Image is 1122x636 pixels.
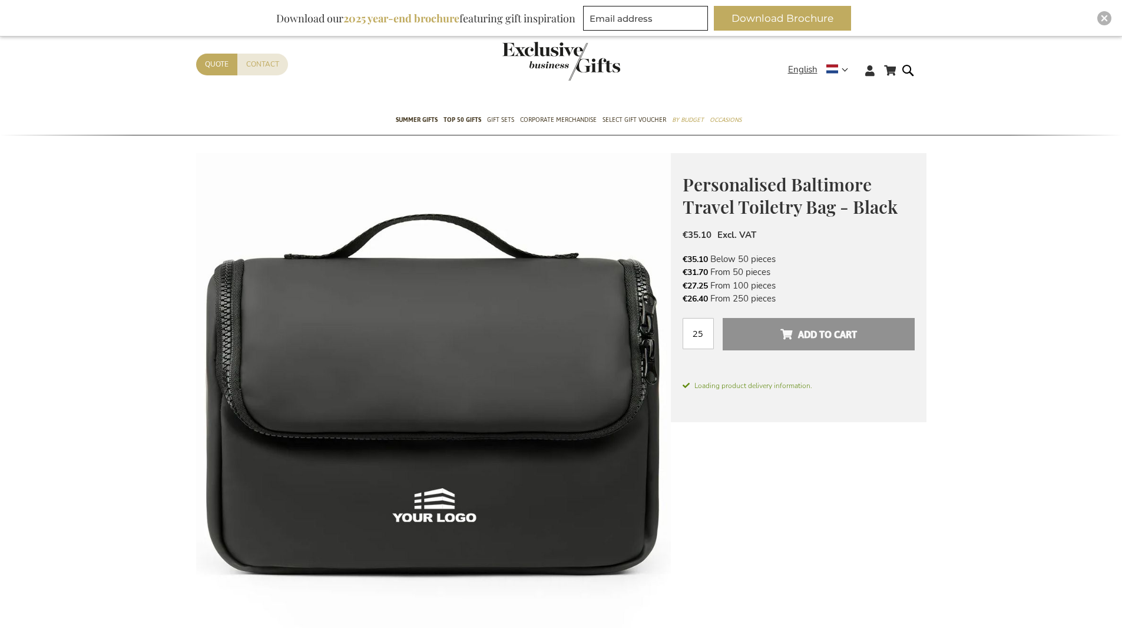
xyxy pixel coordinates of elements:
[683,380,915,391] span: Loading product delivery information.
[683,280,708,291] span: €27.25
[487,114,514,126] span: Gift Sets
[683,266,915,279] li: From 50 pieces
[603,114,666,126] span: Select Gift Voucher
[683,267,708,278] span: €31.70
[1101,15,1108,22] img: Close
[502,42,620,81] img: Exclusive Business gifts logo
[672,114,704,126] span: By Budget
[717,229,756,241] span: Excl. VAT
[443,106,481,135] a: TOP 50 Gifts
[520,106,597,135] a: Corporate Merchandise
[583,6,711,34] form: marketing offers and promotions
[1097,11,1111,25] div: Close
[683,293,708,304] span: €26.40
[683,318,714,349] input: Qty
[683,253,915,266] li: Below 50 pieces
[271,6,581,31] div: Download our featuring gift inspiration
[237,54,288,75] a: Contact
[710,106,742,135] a: Occasions
[683,279,915,292] li: From 100 pieces
[443,114,481,126] span: TOP 50 Gifts
[583,6,708,31] input: Email address
[396,114,438,126] span: Summer Gifts
[710,114,742,126] span: Occasions
[714,6,851,31] button: Download Brochure
[788,63,817,77] span: English
[603,106,666,135] a: Select Gift Voucher
[487,106,514,135] a: Gift Sets
[196,54,237,75] a: Quote
[502,42,561,81] a: store logo
[343,11,459,25] b: 2025 year-end brochure
[396,106,438,135] a: Summer Gifts
[683,229,711,241] span: €35.10
[196,153,671,628] img: Personalised Baltimore Travel Toiletry Bag - Black
[683,254,708,265] span: €35.10
[520,114,597,126] span: Corporate Merchandise
[672,106,704,135] a: By Budget
[683,292,915,305] li: From 250 pieces
[683,173,898,219] span: Personalised Baltimore Travel Toiletry Bag - Black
